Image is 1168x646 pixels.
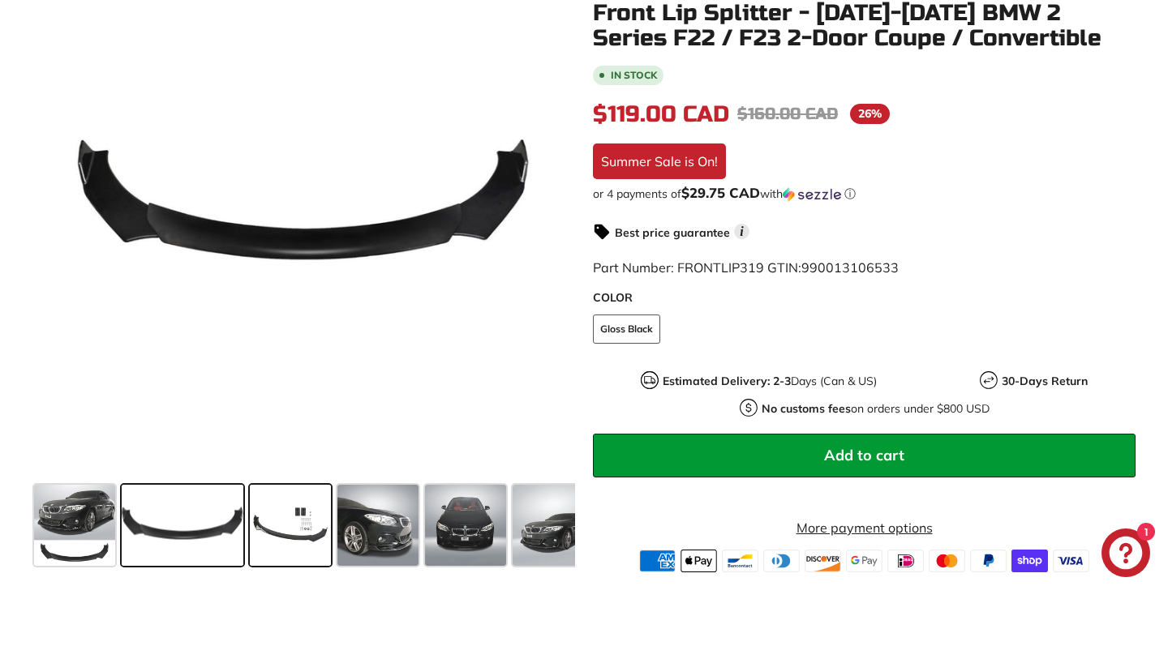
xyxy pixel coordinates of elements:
[762,400,990,417] p: on orders under $800 USD
[663,374,791,388] strong: Estimated Delivery: 2-3
[801,259,899,276] span: 990013106533
[850,104,890,124] span: 26%
[593,1,1136,51] h1: Front Lip Splitter - [DATE]-[DATE] BMW 2 Series F22 / F23 2-Door Coupe / Convertible
[970,550,1007,572] img: paypal
[734,224,749,239] span: i
[737,104,838,124] span: $160.00 CAD
[783,187,841,202] img: Sezzle
[1011,550,1048,572] img: shopify_pay
[722,550,758,572] img: bancontact
[1097,528,1155,581] inbox-online-store-chat: Shopify online store chat
[593,259,899,276] span: Part Number: FRONTLIP319 GTIN:
[763,550,800,572] img: diners_club
[846,550,882,572] img: google_pay
[762,401,851,416] strong: No customs fees
[1002,374,1088,388] strong: 30-Days Return
[663,373,877,390] p: Days (Can & US)
[681,184,760,201] span: $29.75 CAD
[805,550,841,572] img: discover
[593,101,729,128] span: $119.00 CAD
[929,550,965,572] img: master
[824,446,904,464] span: Add to cart
[593,518,1136,537] a: More payment options
[593,434,1136,477] button: Add to cart
[1053,550,1089,572] img: visa
[593,186,1136,202] div: or 4 payments of with
[593,143,726,179] div: Summer Sale is On!
[639,550,676,572] img: american_express
[887,550,924,572] img: ideal
[611,71,657,80] b: In stock
[681,550,717,572] img: apple_pay
[615,225,730,240] strong: Best price guarantee
[593,289,1136,306] label: COLOR
[593,186,1136,202] div: or 4 payments of$29.75 CADwithSezzle Click to learn more about Sezzle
